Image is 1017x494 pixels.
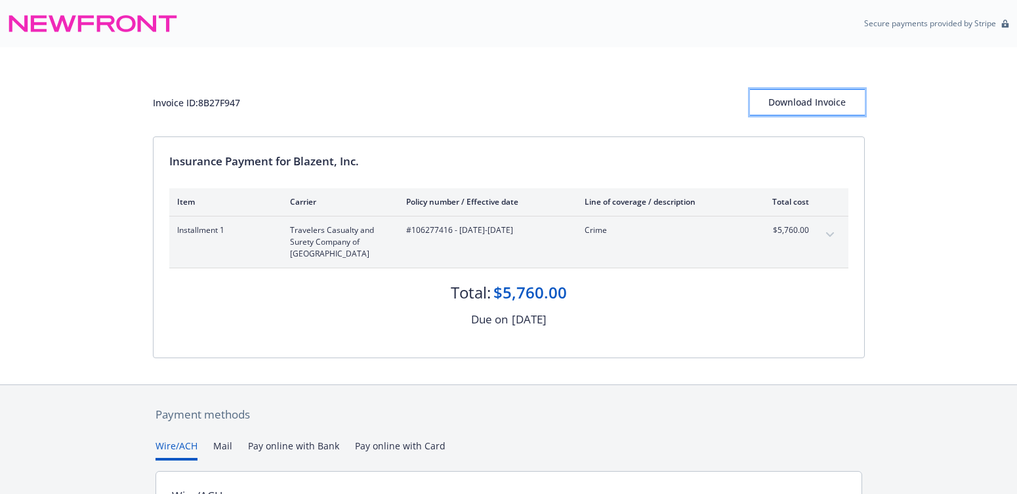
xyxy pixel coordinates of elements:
div: Invoice ID: 8B27F947 [153,96,240,110]
span: Crime [585,224,739,236]
button: Mail [213,439,232,461]
div: Payment methods [156,406,862,423]
div: Due on [471,311,508,328]
button: Pay online with Bank [248,439,339,461]
div: Item [177,196,269,207]
div: Line of coverage / description [585,196,739,207]
button: Pay online with Card [355,439,446,461]
div: Carrier [290,196,385,207]
div: Insurance Payment for Blazent, Inc. [169,153,848,170]
span: Travelers Casualty and Surety Company of [GEOGRAPHIC_DATA] [290,224,385,260]
p: Secure payments provided by Stripe [864,18,996,29]
span: #106277416 - [DATE]-[DATE] [406,224,564,236]
button: expand content [820,224,841,245]
span: Installment 1 [177,224,269,236]
div: Total cost [760,196,809,207]
div: [DATE] [512,311,547,328]
div: Total: [451,281,491,304]
div: Installment 1Travelers Casualty and Surety Company of [GEOGRAPHIC_DATA]#106277416 - [DATE]-[DATE]... [169,216,848,268]
div: Policy number / Effective date [406,196,564,207]
button: Download Invoice [750,89,865,115]
span: $5,760.00 [760,224,809,236]
button: Wire/ACH [156,439,197,461]
div: Download Invoice [750,90,865,115]
div: $5,760.00 [493,281,567,304]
